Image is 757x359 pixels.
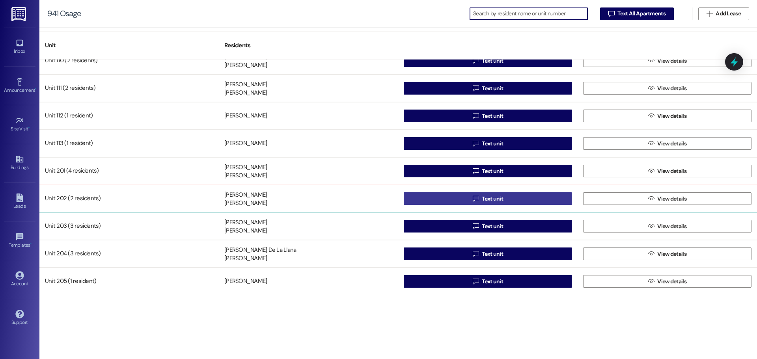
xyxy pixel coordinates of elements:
div: [PERSON_NAME] [224,61,267,70]
i:  [473,113,479,119]
span: View details [657,250,686,258]
button: Text unit [404,165,572,177]
a: Site Visit • [4,114,35,135]
span: • [28,125,30,130]
div: [PERSON_NAME] [224,255,267,263]
i:  [473,251,479,257]
button: Text unit [404,110,572,122]
button: Text All Apartments [600,7,674,20]
div: Unit [39,36,219,55]
div: Residents [219,36,398,55]
button: Text unit [404,275,572,288]
div: Unit 201 (4 residents) [39,163,219,179]
button: View details [583,110,751,122]
span: • [35,86,36,92]
button: Text unit [404,54,572,67]
div: [PERSON_NAME] [224,191,267,199]
i:  [473,223,479,229]
div: Unit 202 (2 residents) [39,191,219,206]
span: Text unit [482,84,503,93]
i:  [473,58,479,64]
i:  [473,85,479,91]
span: Text unit [482,57,503,65]
button: View details [583,220,751,233]
i:  [473,140,479,147]
a: Account [4,269,35,290]
div: [PERSON_NAME] [224,199,267,208]
i:  [648,251,654,257]
div: Unit 204 (3 residents) [39,246,219,262]
span: Text unit [482,222,503,231]
i:  [707,11,712,17]
i:  [473,195,479,202]
a: Templates • [4,230,35,251]
i:  [648,278,654,285]
span: View details [657,84,686,93]
span: View details [657,167,686,175]
button: View details [583,54,751,67]
span: • [30,241,32,247]
div: [PERSON_NAME] De La Llana [224,246,296,254]
i:  [648,85,654,91]
span: Text All Apartments [617,9,666,18]
button: Text unit [404,247,572,260]
span: Text unit [482,277,503,286]
button: View details [583,82,751,95]
div: Unit 111 (2 residents) [39,80,219,96]
div: Unit 112 (1 resident) [39,108,219,124]
span: Text unit [482,195,503,203]
div: [PERSON_NAME] [224,80,267,89]
button: Text unit [404,82,572,95]
button: View details [583,247,751,260]
div: 941 Osage [47,9,81,18]
span: Text unit [482,112,503,120]
button: Text unit [404,220,572,233]
div: [PERSON_NAME] [224,163,267,171]
i:  [648,223,654,229]
span: View details [657,140,686,148]
input: Search by resident name or unit number [473,8,587,19]
button: Text unit [404,192,572,205]
span: Text unit [482,140,503,148]
span: View details [657,57,686,65]
div: [PERSON_NAME] [224,227,267,235]
div: Unit 113 (1 resident) [39,136,219,151]
a: Support [4,307,35,329]
i:  [648,168,654,174]
button: Add Lease [698,7,749,20]
i:  [648,58,654,64]
button: View details [583,192,751,205]
div: [PERSON_NAME] [224,140,267,148]
span: Text unit [482,250,503,258]
a: Buildings [4,153,35,174]
div: Unit 203 (3 residents) [39,218,219,234]
span: View details [657,277,686,286]
a: Inbox [4,36,35,58]
span: View details [657,222,686,231]
i:  [648,140,654,147]
i:  [473,278,479,285]
div: Unit 205 (1 resident) [39,273,219,289]
i:  [608,11,614,17]
button: View details [583,275,751,288]
i:  [648,195,654,202]
span: Text unit [482,167,503,175]
i:  [473,168,479,174]
button: Text unit [404,137,572,150]
span: View details [657,195,686,203]
span: Add Lease [716,9,741,18]
button: View details [583,137,751,150]
a: Leads [4,191,35,212]
button: View details [583,165,751,177]
span: View details [657,112,686,120]
i:  [648,113,654,119]
div: [PERSON_NAME] [224,218,267,227]
div: Unit 110 (2 residents) [39,53,219,69]
div: [PERSON_NAME] [224,89,267,97]
div: [PERSON_NAME] [224,172,267,180]
img: ResiDesk Logo [11,7,28,21]
div: [PERSON_NAME] [224,112,267,120]
div: [PERSON_NAME] [224,277,267,286]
